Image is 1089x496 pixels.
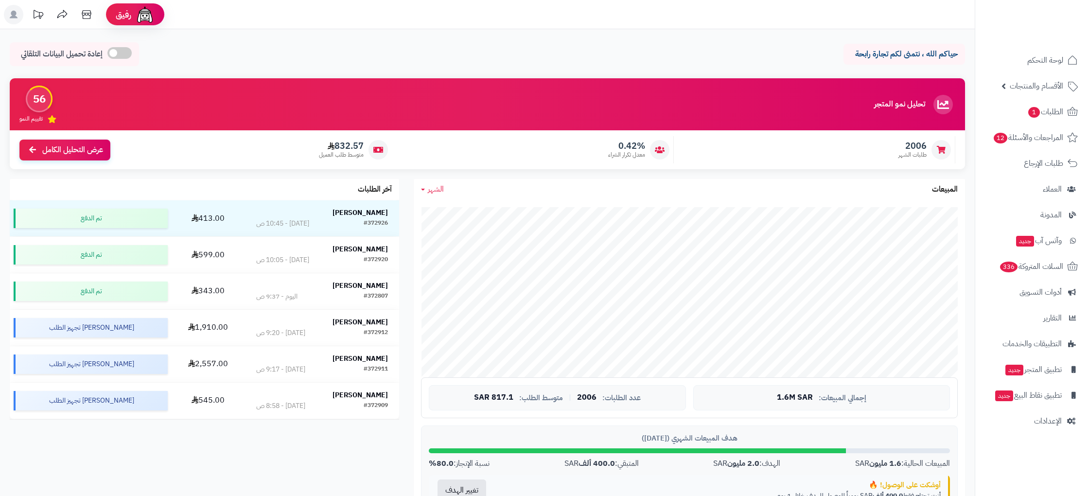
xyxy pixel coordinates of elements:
[116,9,131,20] span: رفيق
[579,458,615,469] strong: 400.0 ألف
[319,141,364,151] span: 832.57
[898,141,927,151] span: 2006
[19,115,43,123] span: تقييم النمو
[333,281,388,291] strong: [PERSON_NAME]
[135,5,155,24] img: ai-face.png
[333,354,388,364] strong: [PERSON_NAME]
[14,354,168,374] div: [PERSON_NAME] تجهيز الطلب
[1027,105,1063,119] span: الطلبات
[1019,285,1062,299] span: أدوات التسويق
[577,393,597,402] span: 2006
[981,332,1083,355] a: التطبيقات والخدمات
[256,365,305,374] div: [DATE] - 9:17 ص
[429,458,490,469] div: نسبة الإنجاز:
[727,458,759,469] strong: 2.0 مليون
[602,394,641,402] span: عدد الطلبات:
[21,49,103,60] span: إعادة تحميل البيانات التلقائي
[256,255,309,265] div: [DATE] - 10:05 ص
[429,433,950,443] div: هدف المبيعات الشهري ([DATE])
[333,244,388,254] strong: [PERSON_NAME]
[428,183,444,195] span: الشهر
[429,458,454,469] strong: 80.0%
[1002,337,1062,351] span: التطبيقات والخدمات
[1015,234,1062,248] span: وآتس آب
[319,151,364,159] span: متوسط طلب العميل
[981,306,1083,330] a: التقارير
[981,409,1083,433] a: الإعدادات
[981,152,1083,175] a: طلبات الإرجاع
[869,458,901,469] strong: 1.6 مليون
[256,292,298,301] div: اليوم - 9:37 ص
[777,393,813,402] span: 1.6M SAR
[999,260,1063,273] span: السلات المتروكة
[981,358,1083,381] a: تطبيق المتجرجديد
[42,144,103,156] span: عرض التحليل الكامل
[364,401,388,411] div: #372909
[14,245,168,265] div: تم الدفع
[333,208,388,218] strong: [PERSON_NAME]
[1040,208,1062,222] span: المدونة
[1010,79,1063,93] span: الأقسام والمنتجات
[932,185,958,194] h3: المبيعات
[1043,311,1062,325] span: التقارير
[981,229,1083,252] a: وآتس آبجديد
[994,389,1062,402] span: تطبيق نقاط البيع
[364,292,388,301] div: #372807
[874,100,925,109] h3: تحليل نمو المتجر
[364,219,388,229] div: #372926
[1016,236,1034,247] span: جديد
[569,394,571,401] span: |
[1005,365,1023,375] span: جديد
[1034,414,1062,428] span: الإعدادات
[855,458,950,469] div: المبيعات الحالية: SAR
[851,49,958,60] p: حياكم الله ، نتمنى لكم تجارة رابحة
[981,177,1083,201] a: العملاء
[364,255,388,265] div: #372920
[172,310,246,346] td: 1,910.00
[981,100,1083,124] a: الطلبات1
[358,185,392,194] h3: آخر الطلبات
[981,281,1083,304] a: أدوات التسويق
[981,203,1083,227] a: المدونة
[713,458,780,469] div: الهدف: SAR
[172,200,246,236] td: 413.00
[608,151,645,159] span: معدل تكرار الشراء
[981,384,1083,407] a: تطبيق نقاط البيعجديد
[981,255,1083,278] a: السلات المتروكة336
[172,383,246,419] td: 545.00
[519,394,563,402] span: متوسط الطلب:
[364,365,388,374] div: #372911
[981,49,1083,72] a: لوحة التحكم
[898,151,927,159] span: طلبات الشهر
[1027,53,1063,67] span: لوحة التحكم
[994,133,1007,143] span: 12
[564,458,639,469] div: المتبقي: SAR
[14,282,168,301] div: تم الدفع
[364,328,388,338] div: #372912
[14,209,168,228] div: تم الدفع
[256,328,305,338] div: [DATE] - 9:20 ص
[14,318,168,337] div: [PERSON_NAME] تجهيز الطلب
[26,5,50,27] a: تحديثات المنصة
[474,393,513,402] span: 817.1 SAR
[256,401,305,411] div: [DATE] - 8:58 ص
[172,237,246,273] td: 599.00
[333,390,388,400] strong: [PERSON_NAME]
[993,131,1063,144] span: المراجعات والأسئلة
[608,141,645,151] span: 0.42%
[1024,157,1063,170] span: طلبات الإرجاع
[333,317,388,327] strong: [PERSON_NAME]
[995,390,1013,401] span: جديد
[1004,363,1062,376] span: تطبيق المتجر
[981,126,1083,149] a: المراجعات والأسئلة12
[14,391,168,410] div: [PERSON_NAME] تجهيز الطلب
[19,140,110,160] a: عرض التحليل الكامل
[256,219,309,229] div: [DATE] - 10:45 ص
[172,273,246,309] td: 343.00
[819,394,866,402] span: إجمالي المبيعات:
[1028,107,1040,118] span: 1
[1043,182,1062,196] span: العملاء
[421,184,444,195] a: الشهر
[1000,262,1018,272] span: 336
[502,480,941,490] div: أوشكت على الوصول! 🔥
